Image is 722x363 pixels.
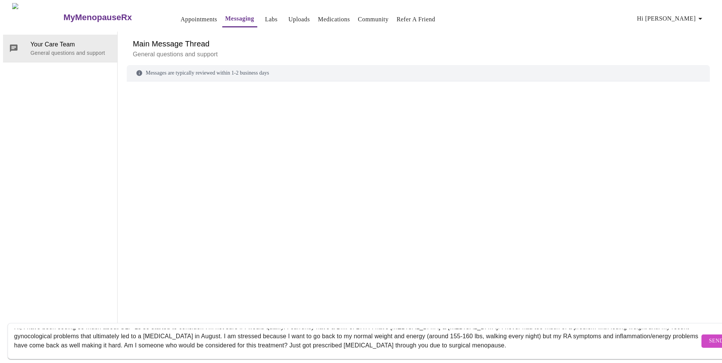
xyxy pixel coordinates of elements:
[288,14,310,25] a: Uploads
[358,14,389,25] a: Community
[12,3,62,32] img: MyMenopauseRx Logo
[265,14,277,25] a: Labs
[355,12,392,27] button: Community
[259,12,284,27] button: Labs
[133,50,704,59] p: General questions and support
[64,13,132,22] h3: MyMenopauseRx
[177,12,220,27] button: Appointments
[180,14,217,25] a: Appointments
[394,12,438,27] button: Refer a Friend
[127,65,710,81] div: Messages are typically reviewed within 1-2 business days
[30,40,111,49] span: Your Care Team
[14,329,700,353] textarea: Send a message about your appointment
[133,38,704,50] h6: Main Message Thread
[397,14,435,25] a: Refer a Friend
[634,11,708,26] button: Hi [PERSON_NAME]
[30,49,111,57] p: General questions and support
[315,12,353,27] button: Medications
[285,12,313,27] button: Uploads
[318,14,350,25] a: Medications
[637,13,705,24] span: Hi [PERSON_NAME]
[225,13,254,24] a: Messaging
[3,35,117,62] div: Your Care TeamGeneral questions and support
[222,11,257,27] button: Messaging
[62,4,162,31] a: MyMenopauseRx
